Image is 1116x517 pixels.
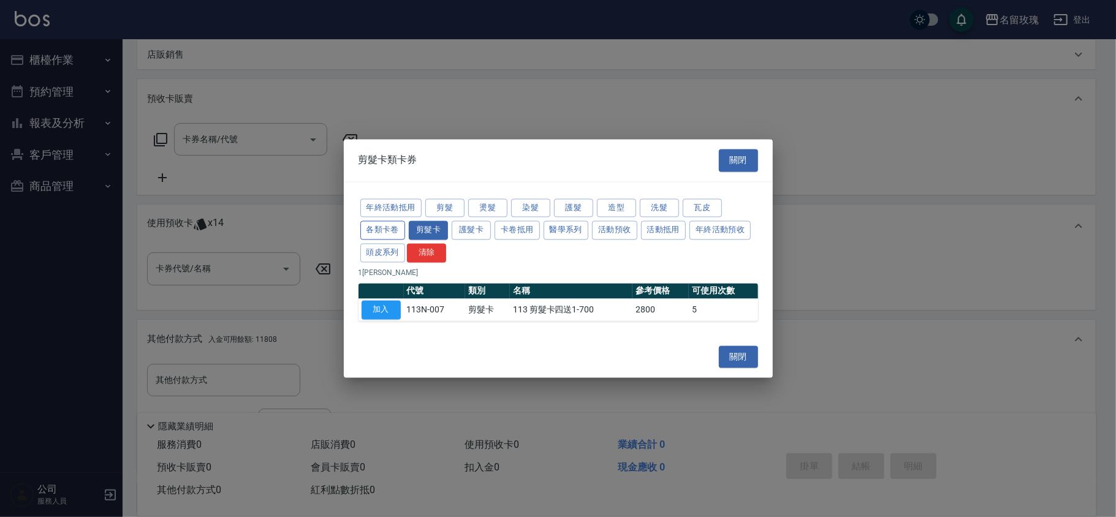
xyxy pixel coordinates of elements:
p: 1 [PERSON_NAME] [359,267,758,278]
button: 加入 [362,300,401,319]
th: 類別 [465,283,510,299]
button: 活動抵用 [641,221,686,240]
button: 染髮 [511,198,550,217]
td: 5 [689,299,757,321]
button: 關閉 [719,345,758,368]
button: 護髮 [554,198,593,217]
td: 113 剪髮卡四送1-700 [510,299,632,321]
th: 參考價格 [632,283,689,299]
td: 剪髮卡 [465,299,510,321]
td: 113N-007 [404,299,466,321]
button: 卡卷抵用 [495,221,540,240]
button: 各類卡卷 [360,221,406,240]
button: 頭皮系列 [360,244,406,263]
button: 洗髮 [640,198,679,217]
span: 剪髮卡類卡券 [359,154,417,167]
button: 瓦皮 [683,198,722,217]
button: 清除 [407,244,446,263]
button: 剪髮卡 [409,221,448,240]
td: 2800 [632,299,689,321]
button: 關閉 [719,149,758,172]
button: 剪髮 [425,198,465,217]
button: 燙髮 [468,198,507,217]
button: 造型 [597,198,636,217]
th: 可使用次數 [689,283,757,299]
button: 活動預收 [592,221,637,240]
th: 代號 [404,283,466,299]
button: 年終活動抵用 [360,198,422,217]
button: 護髮卡 [452,221,491,240]
button: 醫學系列 [544,221,589,240]
th: 名稱 [510,283,632,299]
button: 年終活動預收 [689,221,751,240]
